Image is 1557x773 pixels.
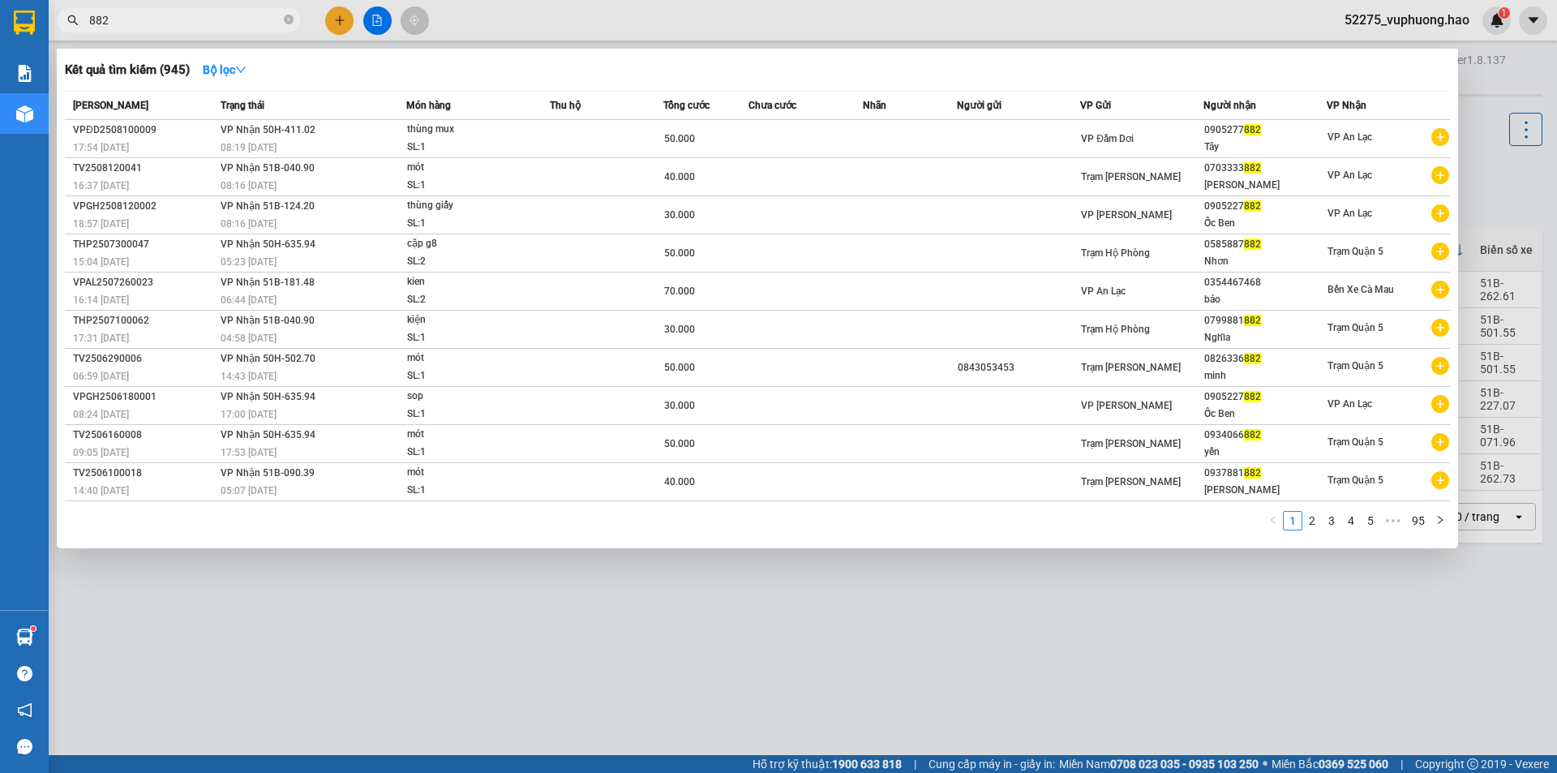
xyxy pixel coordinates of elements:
[1431,471,1449,489] span: plus-circle
[664,286,695,297] span: 70.000
[1204,427,1326,444] div: 0934066
[73,312,216,329] div: THP2507100062
[1081,171,1181,183] span: Trạm [PERSON_NAME]
[1204,253,1326,270] div: Nhơn
[407,139,529,157] div: SL: 1
[16,105,33,122] img: warehouse-icon
[1431,281,1449,298] span: plus-circle
[1244,429,1261,440] span: 882
[284,13,294,28] span: close-circle
[1244,124,1261,135] span: 882
[20,20,101,101] img: logo.jpg
[1204,482,1326,499] div: [PERSON_NAME]
[407,388,529,406] div: sop
[1327,100,1366,111] span: VP Nhận
[89,11,281,29] input: Tìm tên, số ĐT hoặc mã đơn
[407,329,529,347] div: SL: 1
[73,465,216,482] div: TV2506100018
[1361,511,1380,530] li: 5
[221,485,277,496] span: 05:07 [DATE]
[1328,246,1383,257] span: Trạm Quận 5
[203,63,247,76] strong: Bộ lọc
[73,218,129,230] span: 18:57 [DATE]
[1244,238,1261,250] span: 882
[1080,100,1111,111] span: VP Gửi
[1204,367,1326,384] div: minh
[1244,200,1261,212] span: 882
[1341,511,1361,530] li: 4
[407,121,529,139] div: thùng mux
[1406,511,1430,530] li: 95
[73,122,216,139] div: VPĐD2508100009
[663,100,710,111] span: Tổng cước
[16,629,33,646] img: warehouse-icon
[221,294,277,306] span: 06:44 [DATE]
[73,100,148,111] span: [PERSON_NAME]
[1081,476,1181,487] span: Trạm [PERSON_NAME]
[1204,389,1326,406] div: 0905227
[221,124,315,135] span: VP Nhận 50H-411.02
[958,359,1079,376] div: 0843053453
[664,171,695,183] span: 40.000
[17,702,32,718] span: notification
[1431,357,1449,375] span: plus-circle
[550,100,581,111] span: Thu hộ
[1328,398,1372,410] span: VP An Lạc
[863,100,886,111] span: Nhãn
[221,180,277,191] span: 08:16 [DATE]
[1263,511,1283,530] li: Previous Page
[664,247,695,259] span: 50.000
[221,371,277,382] span: 14:43 [DATE]
[1284,512,1302,530] a: 1
[1328,284,1394,295] span: Bến Xe Cà Mau
[407,159,529,177] div: mót
[1081,324,1150,335] span: Trạm Hộ Phòng
[407,367,529,385] div: SL: 1
[407,177,529,195] div: SL: 1
[1263,511,1283,530] button: left
[1204,312,1326,329] div: 0799881
[1302,511,1322,530] li: 2
[221,200,315,212] span: VP Nhận 51B-124.20
[664,362,695,373] span: 50.000
[73,160,216,177] div: TV2508120041
[1204,291,1326,308] div: bảo
[221,409,277,420] span: 17:00 [DATE]
[73,485,129,496] span: 14:40 [DATE]
[1430,511,1450,530] button: right
[957,100,1002,111] span: Người gửi
[1204,139,1326,156] div: Tây
[221,447,277,458] span: 17:53 [DATE]
[73,427,216,444] div: TV2506160008
[1244,162,1261,174] span: 882
[284,15,294,24] span: close-circle
[65,62,190,79] h3: Kết quả tìm kiếm ( 945 )
[73,142,129,153] span: 17:54 [DATE]
[407,291,529,309] div: SL: 2
[1380,511,1406,530] li: Next 5 Pages
[1081,362,1181,373] span: Trạm [PERSON_NAME]
[17,739,32,754] span: message
[664,476,695,487] span: 40.000
[1204,160,1326,177] div: 0703333
[73,236,216,253] div: THP2507300047
[1328,170,1372,181] span: VP An Lạc
[221,315,315,326] span: VP Nhận 51B-040.90
[152,40,678,60] li: 26 Phó Cơ Điều, Phường 12
[1204,215,1326,232] div: Ốc Ben
[73,389,216,406] div: VPGH2506180001
[1431,204,1449,222] span: plus-circle
[1342,512,1360,530] a: 4
[1204,274,1326,291] div: 0354467468
[73,371,129,382] span: 06:59 [DATE]
[1431,319,1449,337] span: plus-circle
[1204,350,1326,367] div: 0826336
[221,353,315,364] span: VP Nhận 50H-502.70
[407,350,529,367] div: mót
[1244,467,1261,479] span: 882
[73,256,129,268] span: 15:04 [DATE]
[73,409,129,420] span: 08:24 [DATE]
[221,391,315,402] span: VP Nhận 50H-635.94
[1244,391,1261,402] span: 882
[1328,322,1383,333] span: Trạm Quận 5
